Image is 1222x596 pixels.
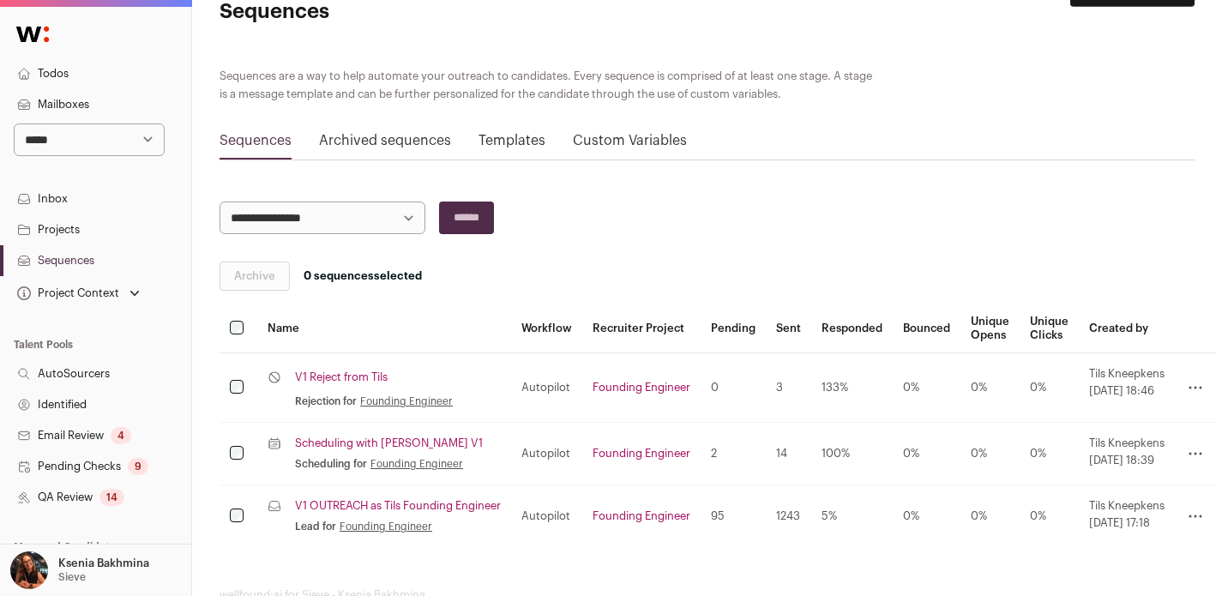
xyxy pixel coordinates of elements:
button: Open dropdown [14,281,143,305]
img: Wellfound [7,17,58,51]
td: 14 [766,423,811,485]
td: 1243 [766,485,811,548]
td: Autopilot [511,423,582,485]
th: Name [257,304,511,353]
th: Unique Opens [960,304,1020,353]
td: Tils Kneepkens [1079,353,1175,412]
a: Archived sequences [319,134,451,147]
button: Open dropdown [7,551,153,589]
div: 4 [111,427,131,444]
td: 0 [701,353,766,423]
a: V1 Reject from Tils [295,370,388,384]
a: V1 OUTREACH as Tils Founding Engineer [295,499,501,513]
th: Pending [701,304,766,353]
a: Founding Engineer [370,457,463,471]
th: Workflow [511,304,582,353]
span: Scheduling for [295,457,367,471]
span: selected [304,269,422,283]
td: 133% [811,353,893,423]
td: 3 [766,353,811,423]
td: 0% [960,353,1020,423]
td: 0% [1020,485,1079,548]
td: 0% [893,485,960,548]
img: 13968079-medium_jpg [10,551,48,589]
td: 2 [701,423,766,485]
span: Rejection for [295,394,357,408]
td: Tils Kneepkens [1079,485,1175,544]
th: Responded [811,304,893,353]
th: Recruiter Project [582,304,701,353]
div: 14 [99,489,124,506]
span: 0 sequences [304,270,374,281]
th: Sent [766,304,811,353]
td: Autopilot [511,485,582,548]
td: Tils Kneepkens [1079,423,1175,481]
p: Ksenia Bakhmina [58,557,149,570]
a: Sequences [220,134,292,147]
a: Templates [479,134,545,147]
div: Project Context [14,286,119,300]
td: 0% [960,485,1020,548]
th: Created by [1079,304,1175,353]
td: 0% [893,353,960,423]
a: Founding Engineer [593,382,690,393]
td: 0% [1020,353,1079,423]
th: Unique Clicks [1020,304,1079,353]
p: Sieve [58,570,86,584]
td: 5% [811,485,893,548]
div: Sequences are a way to help automate your outreach to candidates. Every sequence is comprised of ... [220,67,878,103]
td: 95 [701,485,766,548]
a: Founding Engineer [360,394,453,408]
th: Bounced [893,304,960,353]
td: Autopilot [511,353,582,423]
a: Founding Engineer [340,520,432,533]
a: Scheduling with [PERSON_NAME] V1 [295,436,483,450]
a: Custom Variables [573,134,687,147]
td: 0% [1020,423,1079,485]
td: 100% [811,423,893,485]
div: 9 [128,458,148,475]
span: [DATE] 18:46 [1089,384,1165,398]
span: [DATE] 17:18 [1089,516,1165,530]
td: 0% [893,423,960,485]
span: [DATE] 18:39 [1089,454,1165,467]
a: Founding Engineer [593,448,690,459]
span: Lead for [295,520,336,533]
td: 0% [960,423,1020,485]
a: Founding Engineer [593,510,690,521]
